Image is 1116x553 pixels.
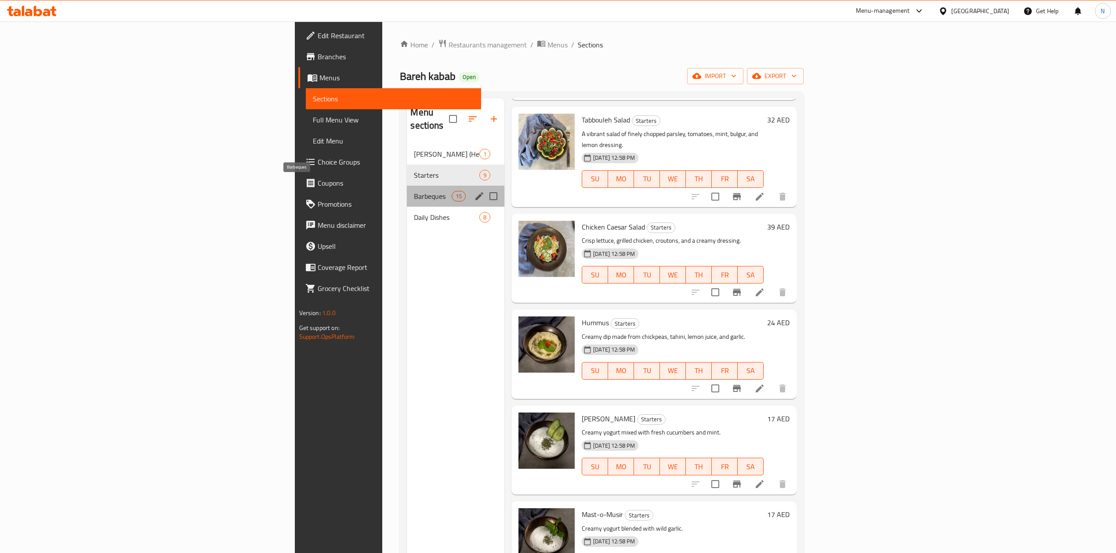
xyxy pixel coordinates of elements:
span: TH [689,364,708,377]
span: TU [638,364,656,377]
h6: 24 AED [767,316,790,329]
a: Menus [537,39,568,50]
span: SU [586,172,605,185]
button: MO [608,170,634,188]
span: Edit Restaurant [318,30,474,41]
span: 1.0.0 [322,307,336,319]
a: Upsell [298,236,481,257]
div: Daily Dishes [414,212,479,223]
span: Edit Menu [313,136,474,146]
a: Promotions [298,194,481,215]
a: Coupons [298,172,481,194]
a: Edit menu item [754,191,765,202]
button: TU [634,458,660,475]
button: Branch-specific-item [726,378,747,399]
span: SU [586,364,605,377]
a: Edit Menu [306,130,481,151]
span: TH [689,172,708,185]
h6: 39 AED [767,221,790,233]
button: FR [712,170,738,188]
span: Sections [578,39,603,50]
button: SU [582,458,608,475]
button: delete [772,474,793,495]
span: Sort sections [462,108,483,129]
button: import [687,68,743,84]
span: Starters [414,170,479,180]
button: TH [686,362,712,380]
a: Coverage Report [298,257,481,278]
a: Edit menu item [754,479,765,489]
button: edit [473,190,486,203]
button: TU [634,266,660,284]
p: Crisp lettuce, grilled chicken, croutons, and a creamy dressing. [582,235,764,246]
div: items [479,170,490,180]
span: SA [741,460,760,473]
div: items [452,191,466,201]
a: Menus [298,67,481,88]
span: TU [638,269,656,281]
span: Select to update [706,283,725,302]
span: Menus [547,39,568,50]
button: SA [738,266,764,284]
a: Edit menu item [754,383,765,394]
span: Select to update [706,475,725,493]
div: items [479,149,490,159]
span: 15 [452,192,465,201]
button: TH [686,266,712,284]
button: SA [738,458,764,475]
span: Grocery Checklist [318,283,474,294]
button: FR [712,362,738,380]
button: delete [772,282,793,303]
a: Support.OpsPlatform [299,331,355,342]
span: TH [689,269,708,281]
a: Edit Restaurant [298,25,481,46]
span: Hummus [582,316,609,329]
img: Chicken Caesar Salad [518,221,575,277]
span: Select to update [706,379,725,398]
div: items [479,212,490,223]
img: Hummus [518,316,575,373]
button: Add section [483,108,504,129]
button: WE [660,362,686,380]
button: WE [660,266,686,284]
a: Edit menu item [754,287,765,298]
div: Barbeques15edit [407,186,504,207]
span: MO [612,364,630,377]
span: Choice Groups [318,157,474,167]
span: SU [586,269,605,281]
button: SA [738,170,764,188]
button: FR [712,266,738,284]
span: FR [715,269,734,281]
button: TH [686,458,712,475]
button: Branch-specific-item [726,282,747,303]
span: [PERSON_NAME] [582,412,635,425]
p: A vibrant salad of finely chopped parsley, tomatoes, mint, bulgur, and lemon dressing. [582,129,764,151]
button: WE [660,458,686,475]
button: MO [608,362,634,380]
h6: 17 AED [767,413,790,425]
span: TU [638,460,656,473]
button: FR [712,458,738,475]
div: [PERSON_NAME] (Head & Trotters Stew)1 [407,144,504,165]
span: WE [663,460,682,473]
li: / [530,39,533,50]
span: WE [663,269,682,281]
p: Creamy yogurt mixed with fresh cucumbers and mint. [582,427,764,438]
a: Grocery Checklist [298,278,481,299]
span: [DATE] 12:58 PM [590,442,638,450]
span: Select all sections [444,110,462,128]
span: Tabbouleh Salad [582,113,630,126]
span: FR [715,172,734,185]
span: Starters [625,510,653,521]
span: N [1101,6,1105,16]
span: Starters [647,223,675,233]
button: WE [660,170,686,188]
button: MO [608,458,634,475]
span: Starters [638,414,665,424]
span: MO [612,172,630,185]
p: Creamy dip made from chickpeas, tahini, lemon juice, and garlic. [582,331,764,342]
span: WE [663,364,682,377]
li: / [571,39,574,50]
